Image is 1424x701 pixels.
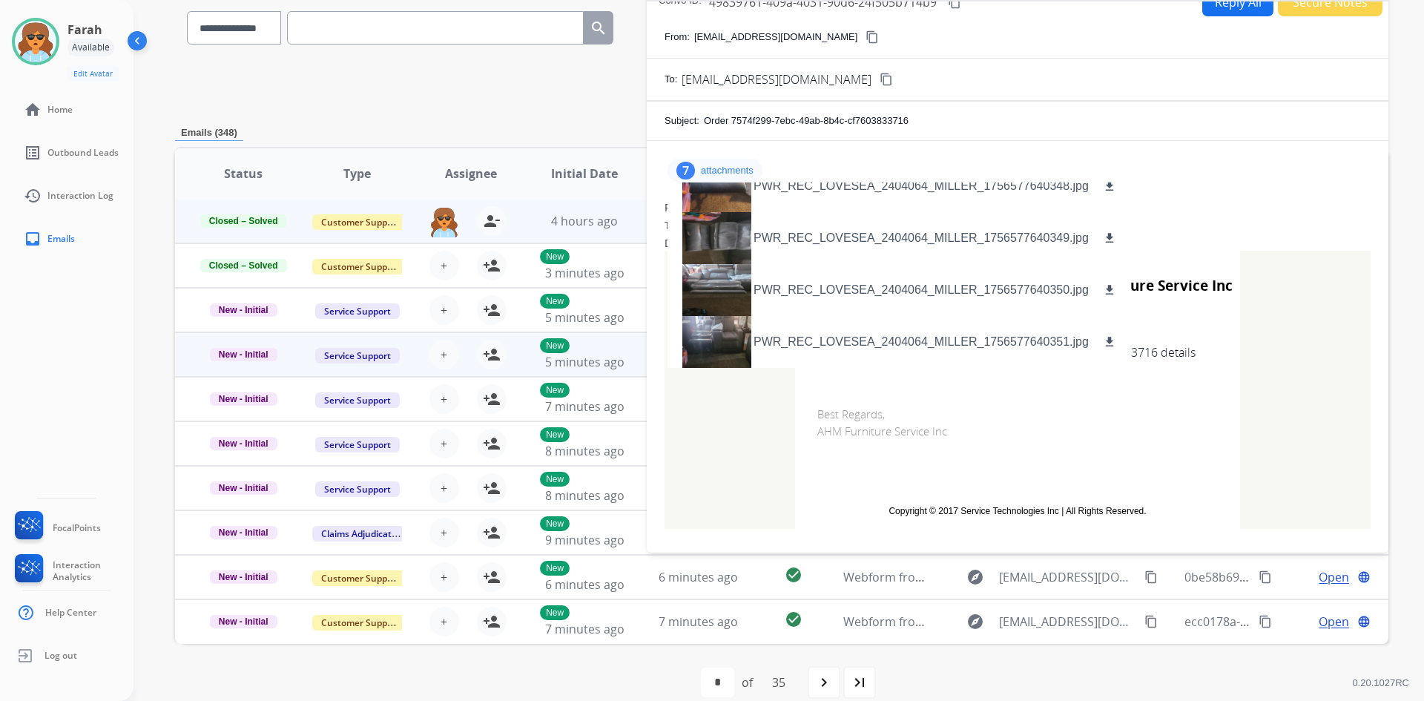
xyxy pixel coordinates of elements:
[53,522,101,534] span: FocalPoints
[210,526,277,539] span: New - Initial
[312,570,409,586] span: Customer Support
[551,165,618,182] span: Initial Date
[1103,180,1116,193] mat-icon: download
[210,570,277,584] span: New - Initial
[545,443,624,459] span: 8 minutes ago
[441,479,447,497] span: +
[665,200,1371,215] div: From:
[429,384,459,414] button: +
[545,354,624,370] span: 5 minutes ago
[47,233,75,245] span: Emails
[999,613,1137,631] span: [EMAIL_ADDRESS][DOMAIN_NAME]
[665,218,1371,233] div: To:
[866,30,879,44] mat-icon: content_copy
[12,511,101,545] a: FocalPoints
[441,568,447,586] span: +
[1144,615,1158,628] mat-icon: content_copy
[1259,570,1272,584] mat-icon: content_copy
[343,165,371,182] span: Type
[701,165,754,177] p: attachments
[210,615,277,628] span: New - Initial
[210,437,277,450] span: New - Initial
[540,383,570,398] p: New
[815,674,833,691] mat-icon: navigate_next
[15,21,56,62] img: avatar
[429,251,459,280] button: +
[429,429,459,458] button: +
[545,309,624,326] span: 5 minutes ago
[445,165,497,182] span: Assignee
[540,472,570,487] p: New
[966,613,984,631] mat-icon: explore
[795,384,1240,490] td: Best Regards, AHM Furniture Service Inc
[441,257,447,274] span: +
[483,613,501,631] mat-icon: person_add
[429,562,459,592] button: +
[843,569,1179,585] span: Webform from [EMAIL_ADDRESS][DOMAIN_NAME] on [DATE]
[665,30,690,45] p: From:
[200,214,287,228] span: Closed – Solved
[67,21,102,39] h3: Farah
[483,257,501,274] mat-icon: person_add
[24,144,42,162] mat-icon: list_alt
[312,214,409,230] span: Customer Support
[1103,335,1116,349] mat-icon: download
[24,187,42,205] mat-icon: history
[429,206,459,237] img: agent-avatar
[200,259,287,272] span: Closed – Solved
[843,613,1179,630] span: Webform from [EMAIL_ADDRESS][DOMAIN_NAME] on [DATE]
[551,213,618,229] span: 4 hours ago
[545,487,624,504] span: 8 minutes ago
[210,481,277,495] span: New - Initial
[540,605,570,620] p: New
[676,162,695,180] div: 7
[315,481,400,497] span: Service Support
[483,435,501,452] mat-icon: person_add
[545,621,624,637] span: 7 minutes ago
[441,390,447,408] span: +
[429,607,459,636] button: +
[545,532,624,548] span: 9 minutes ago
[704,113,909,128] p: Order 7574f299-7ebc-49ab-8b4c-cf7603833716
[1357,570,1371,584] mat-icon: language
[483,212,501,230] mat-icon: person_remove
[540,516,570,531] p: New
[441,613,447,631] span: +
[47,104,73,116] span: Home
[694,30,857,45] p: [EMAIL_ADDRESS][DOMAIN_NAME]
[224,165,263,182] span: Status
[545,576,624,593] span: 6 minutes ago
[665,236,1371,251] div: Date:
[754,177,1089,195] p: PWR_REC_LOVESEA_2404064_MILLER_1756577640348.jpg
[665,113,699,128] p: Subject:
[1319,613,1349,631] span: Open
[429,295,459,325] button: +
[1352,674,1409,692] p: 0.20.1027RC
[24,101,42,119] mat-icon: home
[429,518,459,547] button: +
[540,294,570,309] p: New
[754,229,1089,247] p: PWR_REC_LOVESEA_2404064_MILLER_1756577640349.jpg
[659,613,738,630] span: 7 minutes ago
[315,437,400,452] span: Service Support
[483,479,501,497] mat-icon: person_add
[754,281,1089,299] p: PWR_REC_LOVESEA_2404064_MILLER_1756577640350.jpg
[742,674,753,691] div: of
[545,398,624,415] span: 7 minutes ago
[817,504,1218,518] td: Copyright © 2017 Service Technologies Inc | All Rights Reserved.
[441,435,447,452] span: +
[312,526,414,542] span: Claims Adjudication
[47,190,113,202] span: Interaction Log
[315,348,400,363] span: Service Support
[590,19,607,37] mat-icon: search
[12,554,133,588] a: Interaction Analytics
[67,39,114,56] div: Available
[1357,615,1371,628] mat-icon: language
[312,259,409,274] span: Customer Support
[441,346,447,363] span: +
[999,568,1137,586] span: [EMAIL_ADDRESS][DOMAIN_NAME]
[483,524,501,542] mat-icon: person_add
[1103,283,1116,297] mat-icon: download
[851,674,868,691] mat-icon: last_page
[1184,569,1414,585] span: 0be58b69-3717-4234-b480-c3202dfb4b37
